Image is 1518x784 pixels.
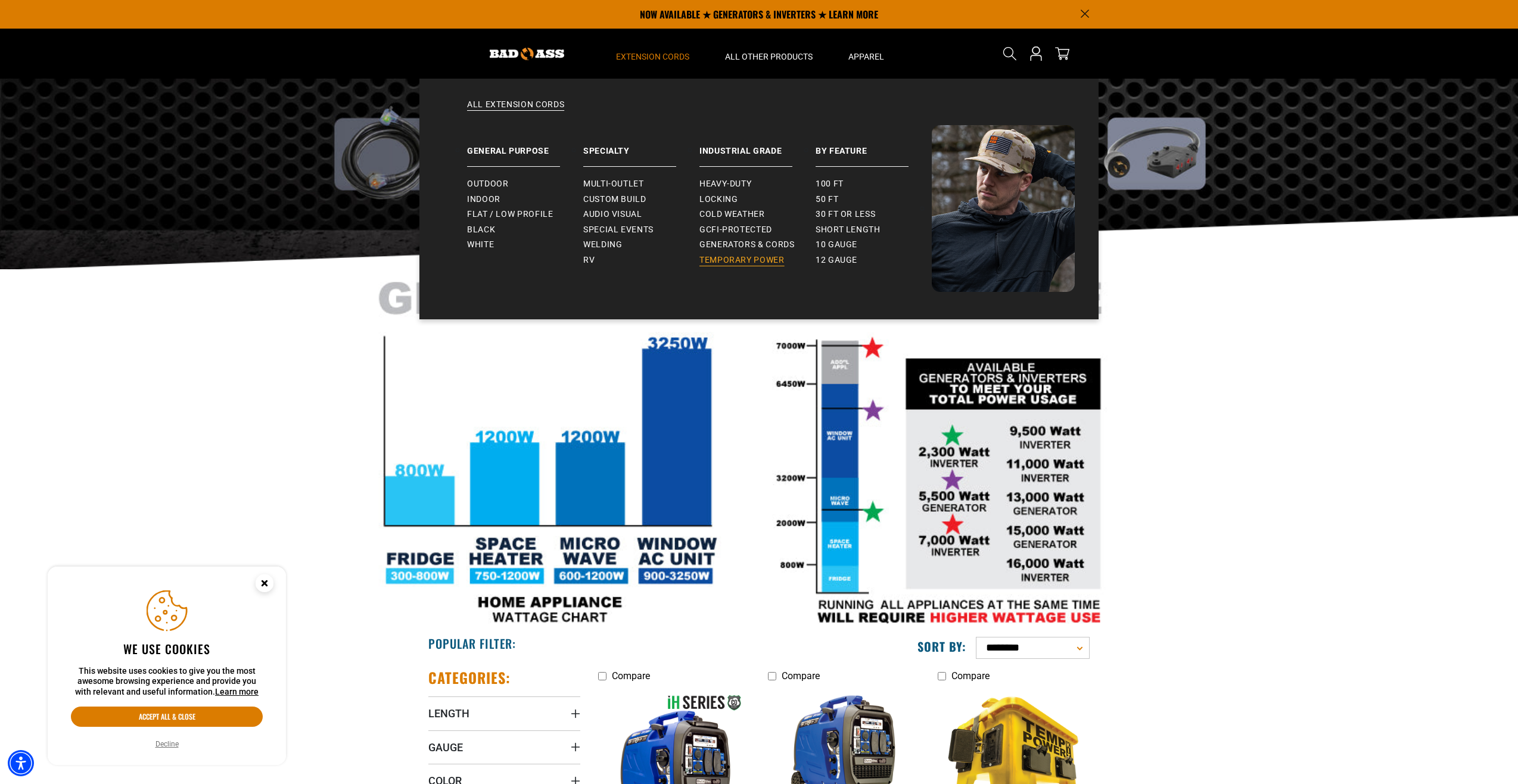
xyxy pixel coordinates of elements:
span: Length [428,707,469,720]
span: 10 gauge [816,239,857,250]
summary: Extension Cords [598,29,707,79]
a: Black [467,222,583,238]
span: Compare [951,670,990,682]
span: Outdoor [467,179,508,189]
span: Short Length [816,225,881,235]
span: Cold Weather [699,209,765,220]
span: Audio Visual [583,209,642,220]
img: Bad Ass Extension Cords [932,125,1075,292]
span: RV [583,255,595,266]
span: Flat / Low Profile [467,209,553,220]
a: Outdoor [467,176,583,192]
span: Apparel [848,51,884,62]
a: Industrial Grade [699,125,816,167]
a: Locking [699,192,816,207]
summary: Gauge [428,730,580,764]
button: Close this option [243,567,286,603]
h2: Popular Filter: [428,636,516,651]
h2: Categories: [428,668,511,687]
span: Heavy-Duty [699,179,751,189]
a: GCFI-Protected [699,222,816,238]
a: General Purpose [467,125,583,167]
span: Generators & Cords [699,239,795,250]
span: 30 ft or less [816,209,875,220]
a: Specialty [583,125,699,167]
button: Decline [152,738,182,750]
a: 100 ft [816,176,932,192]
a: RV [583,253,699,268]
a: Cold Weather [699,207,816,222]
a: Special Events [583,222,699,238]
a: Welding [583,237,699,253]
span: 12 gauge [816,255,857,266]
span: Temporary Power [699,255,785,266]
a: White [467,237,583,253]
h2: We use cookies [71,641,263,657]
button: Accept all & close [71,707,263,727]
span: Compare [782,670,820,682]
span: 50 ft [816,194,838,205]
a: Open this option [1026,29,1046,79]
a: Custom Build [583,192,699,207]
span: Compare [612,670,650,682]
span: Extension Cords [616,51,689,62]
a: Indoor [467,192,583,207]
img: Bad Ass Extension Cords [490,48,564,60]
span: White [467,239,494,250]
a: By Feature [816,125,932,167]
summary: Length [428,696,580,730]
span: Indoor [467,194,500,205]
summary: All Other Products [707,29,830,79]
span: 100 ft [816,179,844,189]
span: GCFI-Protected [699,225,772,235]
span: Special Events [583,225,654,235]
span: Black [467,225,495,235]
a: Audio Visual [583,207,699,222]
a: 12 gauge [816,253,932,268]
span: Multi-Outlet [583,179,644,189]
div: Accessibility Menu [8,750,34,776]
span: Locking [699,194,738,205]
span: Welding [583,239,622,250]
a: Short Length [816,222,932,238]
a: 10 gauge [816,237,932,253]
a: This website uses cookies to give you the most awesome browsing experience and provide you with r... [215,687,259,696]
span: Gauge [428,741,463,754]
a: 50 ft [816,192,932,207]
a: cart [1053,46,1072,61]
summary: Apparel [830,29,902,79]
a: Multi-Outlet [583,176,699,192]
label: Sort by: [917,639,966,654]
a: Temporary Power [699,253,816,268]
span: All Other Products [725,51,813,62]
a: Generators & Cords [699,237,816,253]
p: This website uses cookies to give you the most awesome browsing experience and provide you with r... [71,666,263,698]
a: Flat / Low Profile [467,207,583,222]
summary: Search [1000,44,1019,63]
span: Custom Build [583,194,646,205]
a: All Extension Cords [443,99,1075,125]
aside: Cookie Consent [48,567,286,766]
a: 30 ft or less [816,207,932,222]
a: Heavy-Duty [699,176,816,192]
